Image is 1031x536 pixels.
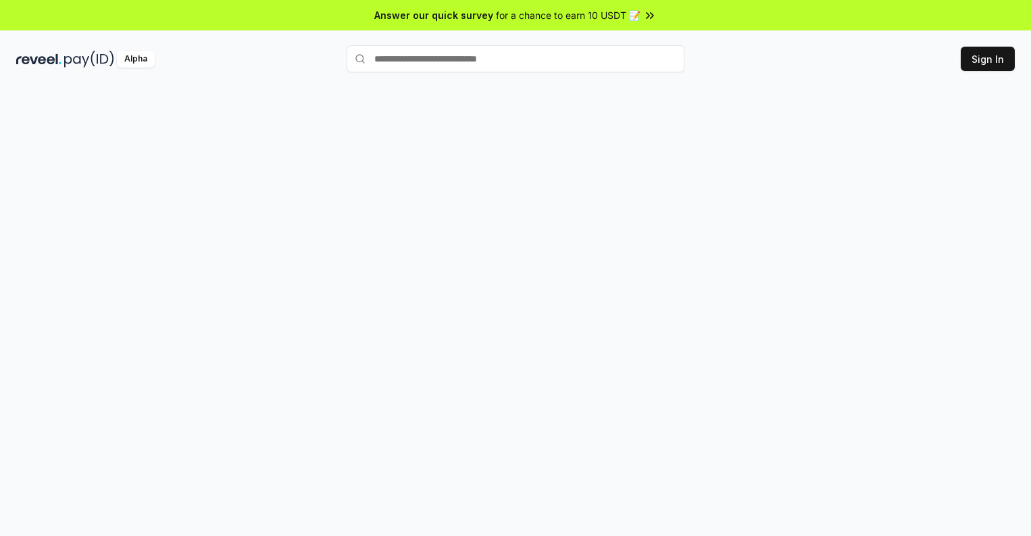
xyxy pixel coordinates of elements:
[496,8,640,22] span: for a chance to earn 10 USDT 📝
[961,47,1015,71] button: Sign In
[64,51,114,68] img: pay_id
[117,51,155,68] div: Alpha
[374,8,493,22] span: Answer our quick survey
[16,51,61,68] img: reveel_dark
